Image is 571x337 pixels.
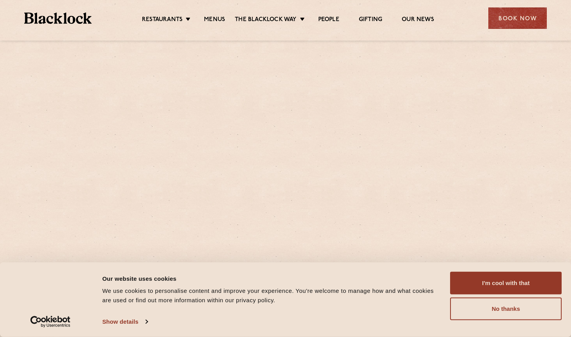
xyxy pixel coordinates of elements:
[359,16,382,25] a: Gifting
[16,316,85,328] a: Usercentrics Cookiebot - opens in a new window
[102,316,147,328] a: Show details
[102,274,441,283] div: Our website uses cookies
[318,16,339,25] a: People
[450,298,562,320] button: No thanks
[102,286,441,305] div: We use cookies to personalise content and improve your experience. You're welcome to manage how a...
[450,272,562,294] button: I'm cool with that
[235,16,296,25] a: The Blacklock Way
[488,7,547,29] div: Book Now
[204,16,225,25] a: Menus
[142,16,183,25] a: Restaurants
[402,16,434,25] a: Our News
[24,12,92,24] img: BL_Textured_Logo-footer-cropped.svg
